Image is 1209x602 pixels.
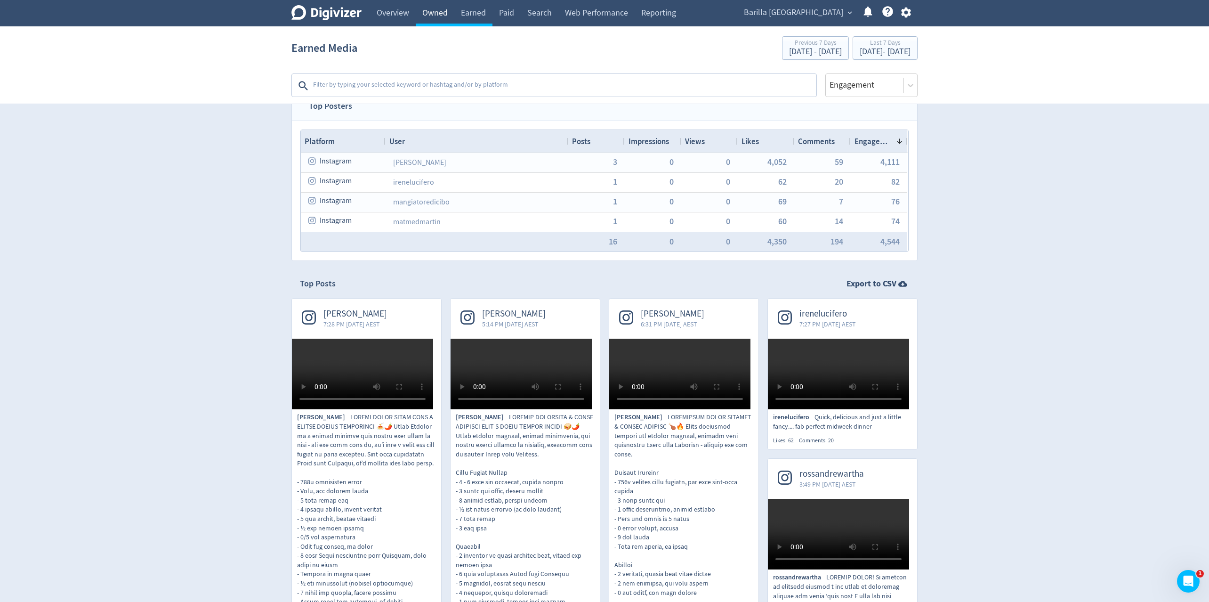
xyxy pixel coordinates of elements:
[320,172,352,190] span: Instagram
[839,197,843,206] button: 7
[669,217,674,226] button: 0
[482,319,546,329] span: 5:14 PM [DATE] AEST
[799,469,864,480] span: rossandrewartha
[1177,570,1200,593] iframe: Intercom live chat
[778,178,787,186] button: 62
[393,197,450,207] a: mangiatoredicibo
[891,197,900,206] button: 76
[300,278,336,290] h2: Top Posts
[854,136,892,146] span: Engagement
[778,217,787,226] span: 60
[291,33,357,63] h1: Earned Media
[393,217,441,227] a: matmedmartin
[323,319,387,329] span: 7:28 PM [DATE] AEST
[880,237,900,246] button: 4,544
[741,5,854,20] button: Barilla [GEOGRAPHIC_DATA]
[669,178,674,186] button: 0
[726,217,730,226] span: 0
[846,8,854,17] span: expand_more
[782,36,849,60] button: Previous 7 Days[DATE] - [DATE]
[320,192,352,210] span: Instagram
[778,197,787,206] button: 69
[799,309,856,319] span: irenelucifero
[641,319,704,329] span: 6:31 PM [DATE] AEST
[773,573,826,582] span: rossandrewartha
[1196,570,1204,578] span: 1
[835,178,843,186] button: 20
[726,237,730,246] button: 0
[300,92,361,121] span: Top Posters
[297,413,350,422] span: [PERSON_NAME]
[891,178,900,186] button: 82
[613,158,617,166] button: 3
[308,196,317,205] svg: instagram
[393,158,446,167] a: [PERSON_NAME]
[773,413,814,422] span: irenelucifero
[308,216,317,225] svg: instagram
[880,158,900,166] span: 4,111
[767,237,787,246] button: 4,350
[305,136,335,146] span: Platform
[773,413,912,431] p: Quick, delicious and just a little fancy.... fab perfect midweek dinner
[799,480,864,489] span: 3:49 PM [DATE] AEST
[860,48,911,56] div: [DATE] - [DATE]
[860,40,911,48] div: Last 7 Days
[788,437,794,444] span: 62
[744,5,843,20] span: Barilla [GEOGRAPHIC_DATA]
[613,178,617,186] button: 1
[389,136,405,146] span: User
[726,158,730,166] button: 0
[323,309,387,319] span: [PERSON_NAME]
[835,158,843,166] button: 59
[629,136,669,146] span: Impressions
[320,212,352,230] span: Instagram
[572,136,590,146] span: Posts
[789,48,842,56] div: [DATE] - [DATE]
[609,237,617,246] button: 16
[726,178,730,186] button: 0
[830,237,843,246] button: 194
[891,217,900,226] button: 74
[320,152,352,171] span: Instagram
[846,278,896,290] strong: Export to CSV
[669,237,674,246] button: 0
[393,178,434,187] a: irenelucifero
[773,437,799,445] div: Likes
[835,217,843,226] span: 14
[669,158,674,166] button: 0
[614,413,668,422] span: [PERSON_NAME]
[726,197,730,206] button: 0
[685,136,705,146] span: Views
[669,197,674,206] button: 0
[767,158,787,166] button: 4,052
[853,36,918,60] button: Last 7 Days[DATE]- [DATE]
[613,197,617,206] span: 1
[789,40,842,48] div: Previous 7 Days
[798,136,835,146] span: Comments
[768,299,917,444] a: irenelucifero7:27 PM [DATE] AESTireneluciferoQuick, delicious and just a little fancy.... fab per...
[613,217,617,226] button: 1
[799,319,856,329] span: 7:27 PM [DATE] AEST
[456,413,509,422] span: [PERSON_NAME]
